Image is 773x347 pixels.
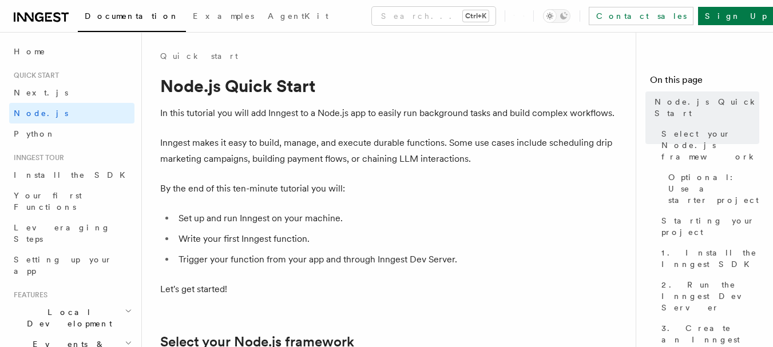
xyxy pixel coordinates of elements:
[9,103,134,123] a: Node.js
[657,242,759,274] a: 1. Install the Inngest SDK
[9,306,125,329] span: Local Development
[9,290,47,300] span: Features
[14,255,112,276] span: Setting up your app
[9,41,134,62] a: Home
[9,153,64,162] span: Inngest tour
[9,185,134,217] a: Your first Functions
[9,302,134,334] button: Local Development
[543,9,570,23] button: Toggle dark mode
[14,88,68,97] span: Next.js
[160,105,618,121] p: In this tutorial you will add Inngest to a Node.js app to easily run background tasks and build c...
[160,135,618,167] p: Inngest makes it easy to build, manage, and execute durable functions. Some use cases include sch...
[657,210,759,242] a: Starting your project
[657,274,759,318] a: 2. Run the Inngest Dev Server
[14,191,82,212] span: Your first Functions
[9,165,134,185] a: Install the SDK
[268,11,328,21] span: AgentKit
[661,247,759,270] span: 1. Install the Inngest SDK
[14,46,46,57] span: Home
[661,128,759,162] span: Select your Node.js framework
[160,281,618,297] p: Let's get started!
[650,73,759,91] h4: On this page
[261,3,335,31] a: AgentKit
[372,7,495,25] button: Search...Ctrl+K
[160,75,618,96] h1: Node.js Quick Start
[186,3,261,31] a: Examples
[175,210,618,226] li: Set up and run Inngest on your machine.
[9,217,134,249] a: Leveraging Steps
[175,231,618,247] li: Write your first Inngest function.
[650,91,759,123] a: Node.js Quick Start
[9,123,134,144] a: Python
[14,223,110,244] span: Leveraging Steps
[463,10,489,22] kbd: Ctrl+K
[14,170,132,180] span: Install the SDK
[9,82,134,103] a: Next.js
[78,3,186,32] a: Documentation
[668,171,759,206] span: Optional: Use a starter project
[14,109,68,118] span: Node.js
[160,181,618,197] p: By the end of this ten-minute tutorial you will:
[175,252,618,268] li: Trigger your function from your app and through Inngest Dev Server.
[193,11,254,21] span: Examples
[14,129,56,138] span: Python
[655,96,759,119] span: Node.js Quick Start
[9,249,134,281] a: Setting up your app
[657,123,759,167] a: Select your Node.js framework
[9,71,59,80] span: Quick start
[661,215,759,238] span: Starting your project
[160,50,238,62] a: Quick start
[589,7,693,25] a: Contact sales
[661,279,759,313] span: 2. Run the Inngest Dev Server
[85,11,179,21] span: Documentation
[664,167,759,210] a: Optional: Use a starter project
